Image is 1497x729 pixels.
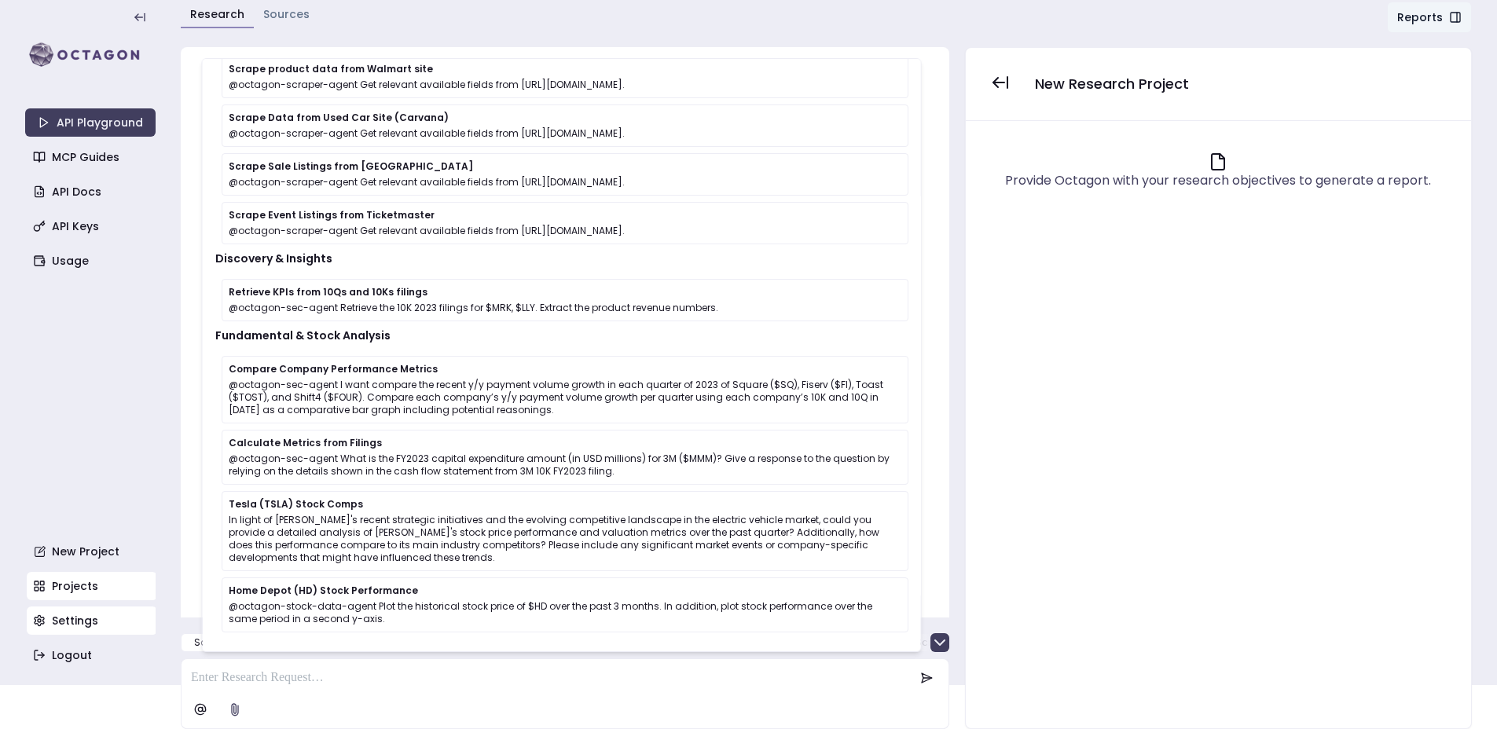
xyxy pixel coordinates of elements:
[27,143,157,171] a: MCP Guides
[27,212,157,240] a: API Keys
[263,6,310,22] a: Sources
[1022,67,1202,101] button: New Research Project
[215,251,908,266] p: Discovery & Insights
[229,286,901,299] p: Retrieve KPIs from 10Qs and 10Ks filings
[27,641,157,669] a: Logout
[27,572,157,600] a: Projects
[229,363,901,375] p: Compare Company Performance Metrics
[229,514,901,564] p: In light of [PERSON_NAME]'s recent strategic initiatives and the evolving competitive landscape i...
[25,39,156,71] img: logo-rect-yK7x_WSZ.svg
[229,127,901,140] p: @octagon-scraper-agent Get relevant available fields from [URL][DOMAIN_NAME].
[25,108,156,137] a: API Playground
[1387,2,1472,33] button: Reports
[229,600,901,625] p: @octagon-stock-data-agent Plot the historical stock price of $HD over the past 3 months. In addit...
[229,584,901,597] p: Home Depot (HD) Stock Performance
[229,112,901,124] p: Scrape Data from Used Car Site (Carvana)
[1005,171,1431,190] div: Provide Octagon with your research objectives to generate a report.
[215,328,908,343] p: Fundamental & Stock Analysis
[229,63,901,75] p: Scrape product data from Walmart site
[181,633,398,652] button: Scrape product data from Walmart site
[229,302,901,314] p: @octagon-sec-agent Retrieve the 10K 2023 filings for $MRK, $LLY. Extract the product revenue numb...
[27,178,157,206] a: API Docs
[190,6,244,22] a: Research
[229,176,901,189] p: @octagon-scraper-agent Get relevant available fields from [URL][DOMAIN_NAME].
[27,606,157,635] a: Settings
[229,160,901,173] p: Scrape Sale Listings from [GEOGRAPHIC_DATA]
[229,452,901,478] p: @octagon-sec-agent What is the FY2023 capital expenditure amount (in USD millions) for 3M ($MMM)?...
[27,537,157,566] a: New Project
[229,209,901,222] p: Scrape Event Listings from Ticketmaster
[229,379,901,416] p: @octagon-sec-agent I want compare the recent y/y payment volume growth in each quarter of 2023 of...
[27,247,157,275] a: Usage
[229,437,901,449] p: Calculate Metrics from Filings
[229,225,901,237] p: @octagon-scraper-agent Get relevant available fields from [URL][DOMAIN_NAME].
[229,498,901,511] p: Tesla (TSLA) Stock Comps
[229,79,901,91] p: @octagon-scraper-agent Get relevant available fields from [URL][DOMAIN_NAME].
